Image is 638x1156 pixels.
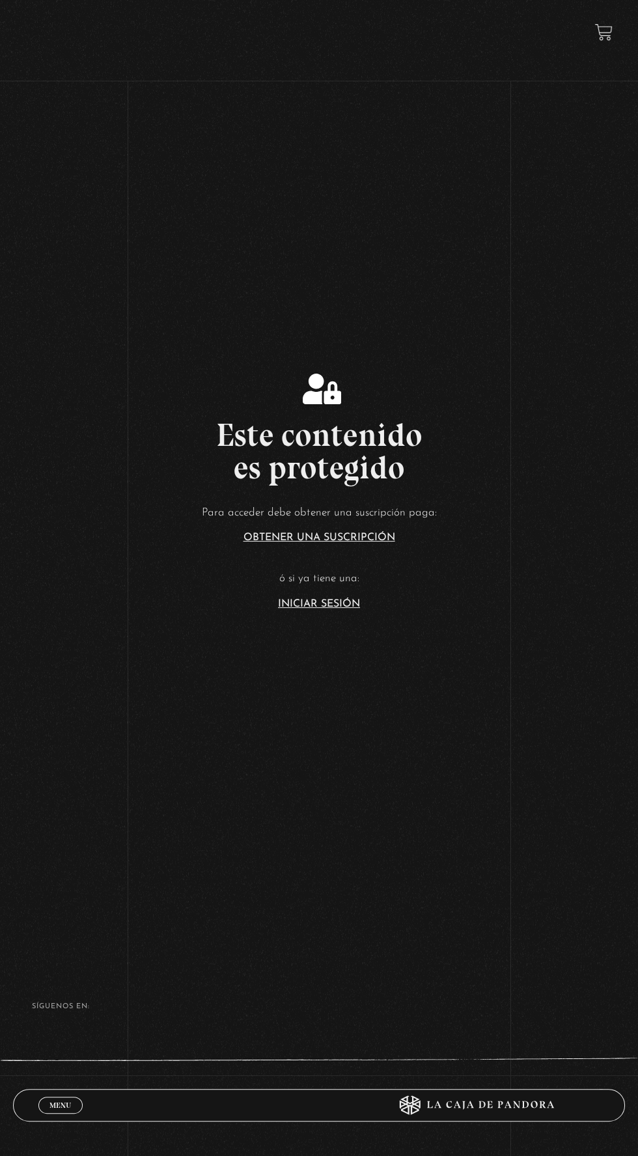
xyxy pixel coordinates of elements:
[595,23,613,41] a: View your shopping cart
[46,1112,76,1122] span: Cerrar
[243,532,395,543] a: Obtener una suscripción
[278,599,360,609] a: Iniciar Sesión
[32,1003,606,1010] h4: SÍguenos en:
[49,1101,71,1109] span: Menu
